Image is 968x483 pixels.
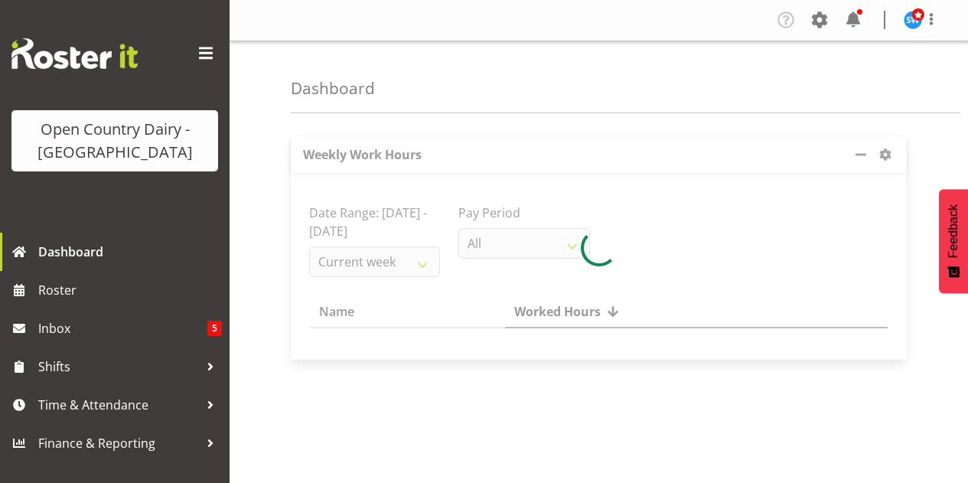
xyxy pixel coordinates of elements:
[38,393,199,416] span: Time & Attendance
[11,38,138,69] img: Rosterit website logo
[27,118,203,164] div: Open Country Dairy - [GEOGRAPHIC_DATA]
[38,240,222,263] span: Dashboard
[38,432,199,455] span: Finance & Reporting
[904,11,922,29] img: steve-webb7510.jpg
[38,279,222,302] span: Roster
[291,80,375,97] h4: Dashboard
[38,317,207,340] span: Inbox
[947,204,960,258] span: Feedback
[939,189,968,293] button: Feedback - Show survey
[38,355,199,378] span: Shifts
[207,321,222,336] span: 5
